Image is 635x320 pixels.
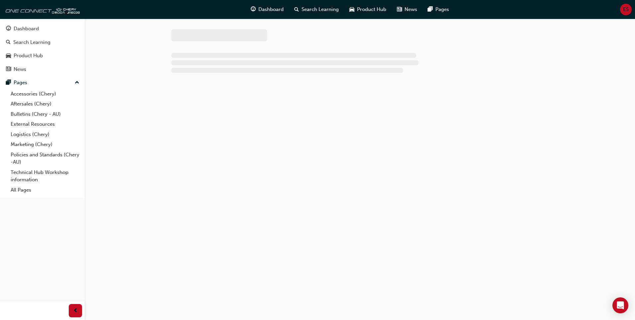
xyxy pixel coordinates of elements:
[3,23,82,35] a: Dashboard
[392,3,422,16] a: news-iconNews
[75,79,79,87] span: up-icon
[8,109,82,119] a: Bulletins (Chery - AU)
[14,66,26,73] div: News
[3,50,82,62] a: Product Hub
[8,185,82,195] a: All Pages
[245,3,289,16] a: guage-iconDashboard
[3,63,82,76] a: News
[14,25,39,33] div: Dashboard
[8,119,82,129] a: External Resources
[3,77,82,89] button: Pages
[612,297,628,313] div: Open Intercom Messenger
[251,5,256,14] span: guage-icon
[8,99,82,109] a: Aftersales (Chery)
[3,36,82,49] a: Search Learning
[14,52,43,60] div: Product Hub
[405,6,417,13] span: News
[3,3,80,16] img: oneconnect
[422,3,454,16] a: pages-iconPages
[428,5,433,14] span: pages-icon
[3,21,82,77] button: DashboardSearch LearningProduct HubNews
[8,167,82,185] a: Technical Hub Workshop information
[6,67,11,73] span: news-icon
[435,6,449,13] span: Pages
[8,139,82,150] a: Marketing (Chery)
[6,53,11,59] span: car-icon
[294,5,299,14] span: search-icon
[258,6,284,13] span: Dashboard
[73,307,78,315] span: prev-icon
[8,150,82,167] a: Policies and Standards (Chery -AU)
[357,6,386,13] span: Product Hub
[397,5,402,14] span: news-icon
[14,79,27,86] div: Pages
[6,40,11,46] span: search-icon
[349,5,354,14] span: car-icon
[289,3,344,16] a: search-iconSearch Learning
[620,4,632,15] button: ES
[6,80,11,86] span: pages-icon
[13,39,50,46] div: Search Learning
[6,26,11,32] span: guage-icon
[8,89,82,99] a: Accessories (Chery)
[8,129,82,140] a: Logistics (Chery)
[623,6,629,13] span: ES
[344,3,392,16] a: car-iconProduct Hub
[302,6,339,13] span: Search Learning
